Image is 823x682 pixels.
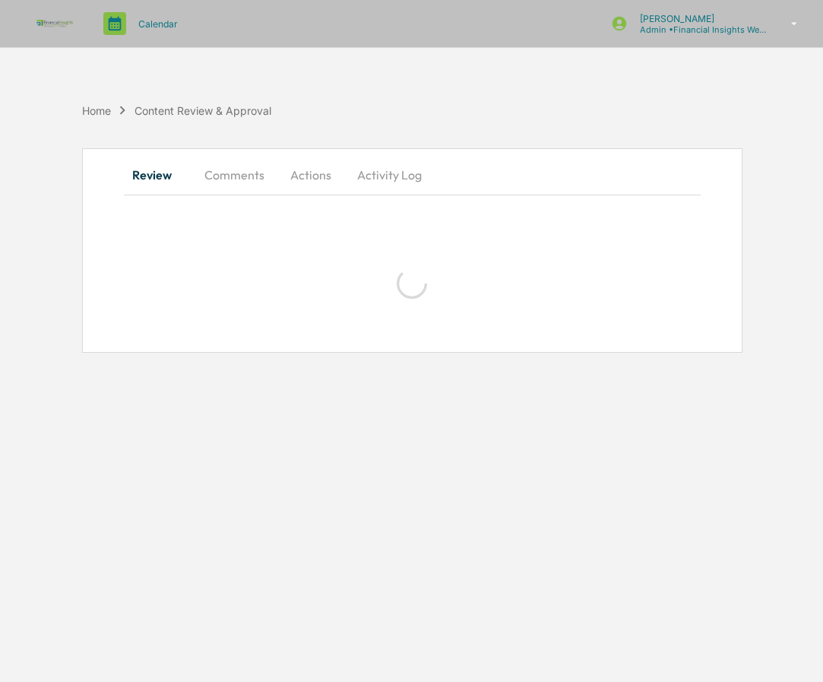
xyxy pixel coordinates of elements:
[628,24,769,35] p: Admin • Financial Insights Wealth Management
[135,104,271,117] div: Content Review & Approval
[192,157,277,193] button: Comments
[345,157,434,193] button: Activity Log
[628,13,769,24] p: [PERSON_NAME]
[124,157,192,193] button: Review
[124,157,700,193] div: secondary tabs example
[277,157,345,193] button: Actions
[82,104,111,117] div: Home
[36,20,73,28] img: logo
[126,18,185,30] p: Calendar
